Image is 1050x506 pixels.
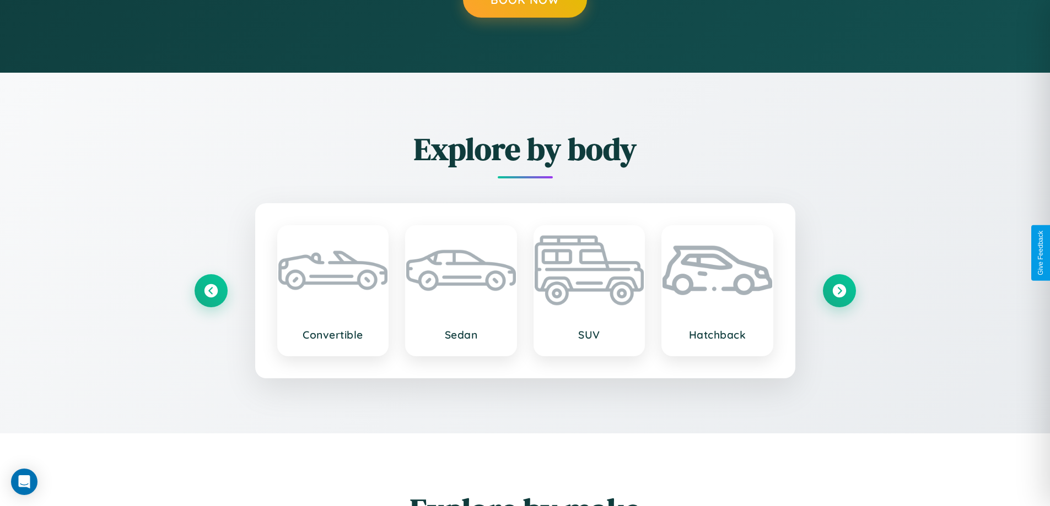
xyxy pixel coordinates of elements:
[1037,231,1044,275] div: Give Feedback
[195,128,856,170] h2: Explore by body
[674,328,761,341] h3: Hatchback
[11,469,37,495] div: Open Intercom Messenger
[546,328,633,341] h3: SUV
[417,328,505,341] h3: Sedan
[289,328,377,341] h3: Convertible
